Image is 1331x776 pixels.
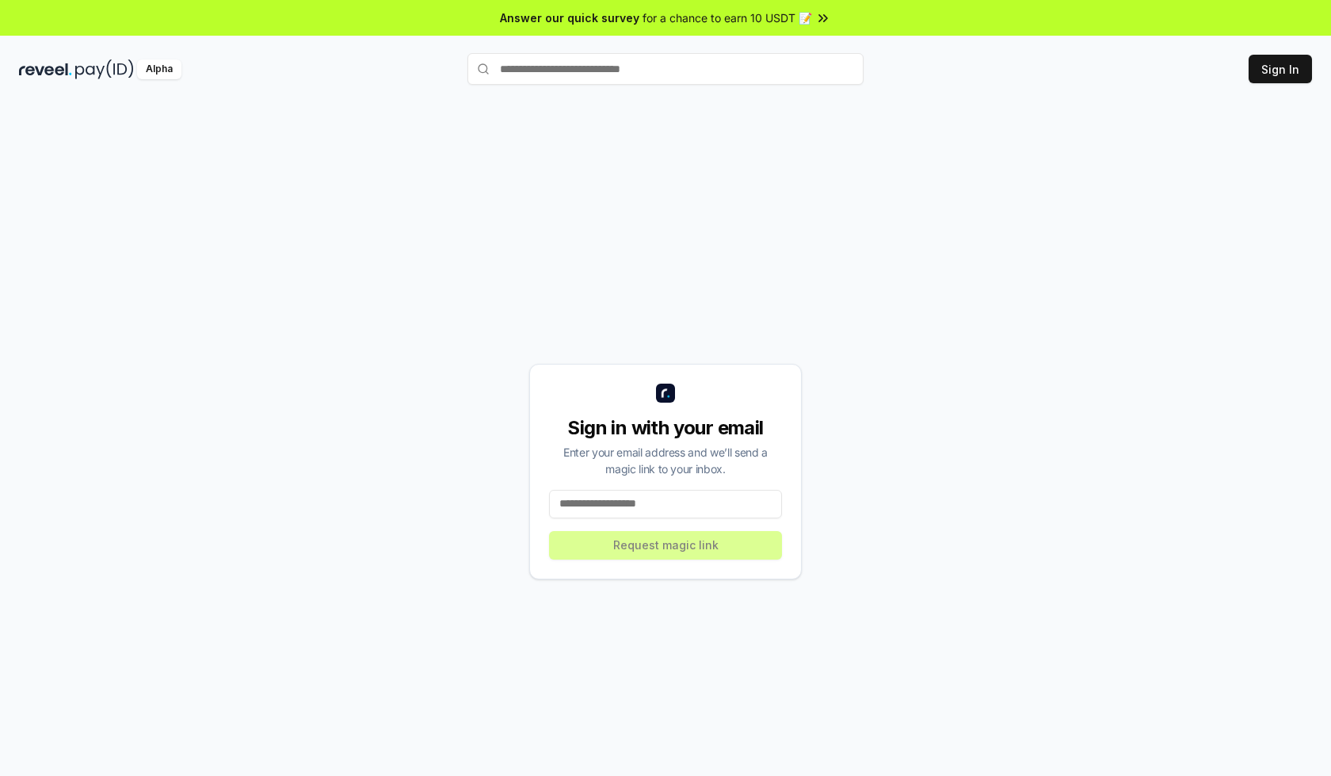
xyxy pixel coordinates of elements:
[19,59,72,79] img: reveel_dark
[1249,55,1312,83] button: Sign In
[656,384,675,403] img: logo_small
[137,59,181,79] div: Alpha
[643,10,812,26] span: for a chance to earn 10 USDT 📝
[75,59,134,79] img: pay_id
[549,415,782,441] div: Sign in with your email
[549,444,782,477] div: Enter your email address and we’ll send a magic link to your inbox.
[500,10,639,26] span: Answer our quick survey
